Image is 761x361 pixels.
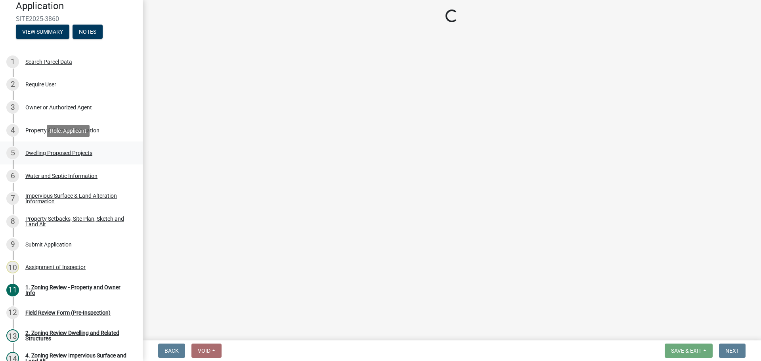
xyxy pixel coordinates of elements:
button: Notes [73,25,103,39]
div: Impervious Surface & Land Alteration Information [25,193,130,204]
span: Save & Exit [671,348,702,354]
div: 9 [6,238,19,251]
button: Next [719,344,746,358]
div: Water and Septic Information [25,173,98,179]
div: 2 [6,78,19,91]
div: Submit Application [25,242,72,247]
div: 7 [6,192,19,205]
span: Next [725,348,739,354]
div: Field Review Form (Pre-Inspection) [25,310,111,315]
div: 5 [6,147,19,159]
div: 8 [6,215,19,228]
button: View Summary [16,25,69,39]
div: 3 [6,101,19,114]
div: 11 [6,284,19,296]
div: Property Setbacks, Site Plan, Sketch and Land Alt [25,216,130,227]
div: Assignment of Inspector [25,264,86,270]
span: Void [198,348,210,354]
div: Owner or Authorized Agent [25,105,92,110]
div: 10 [6,261,19,273]
div: 12 [6,306,19,319]
div: Require User [25,82,56,87]
div: 6 [6,170,19,182]
div: 1 [6,55,19,68]
div: 1. Zoning Review - Property and Owner Info [25,285,130,296]
button: Back [158,344,185,358]
span: SITE2025-3860 [16,15,127,23]
div: Dwelling Proposed Projects [25,150,92,156]
div: Search Parcel Data [25,59,72,65]
div: 4 [6,124,19,137]
div: 13 [6,329,19,342]
wm-modal-confirm: Notes [73,29,103,35]
div: Property & Owner Information [25,128,99,133]
div: Role: Applicant [47,125,90,137]
button: Void [191,344,222,358]
wm-modal-confirm: Summary [16,29,69,35]
span: Back [164,348,179,354]
div: 2. Zoning Review Dwelling and Related Structures [25,330,130,341]
button: Save & Exit [665,344,713,358]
